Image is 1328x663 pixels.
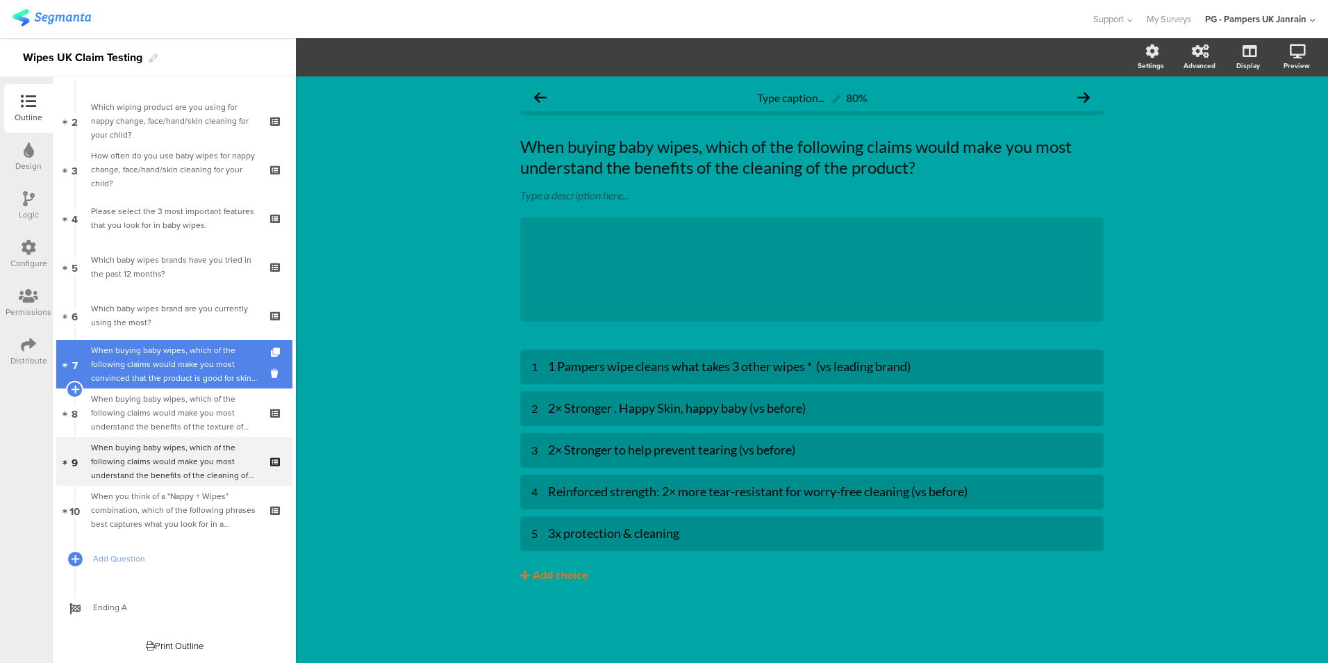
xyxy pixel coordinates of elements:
[520,188,1104,202] div: Type a description here...
[91,392,257,434] div: When buying baby wipes, which of the following claims would make you most understand the benefits...
[531,443,548,458] div: 3
[72,162,78,177] span: 3
[56,97,292,145] a: 2 Which wiping product are you using for nappy change, face/hand/skin cleaning for your child?
[1184,60,1215,71] div: Advanced
[520,558,1104,593] button: Add choice
[72,357,78,372] span: 7
[56,243,292,291] a: 5 Which baby wipes brands have you tried in the past 12 months?
[1205,13,1306,26] div: PG - Pampers UK Janrain
[1236,60,1260,71] div: Display
[6,306,51,318] div: Permissions
[91,441,257,482] div: When buying baby wipes, which of the following claims would make you most understand the benefits...
[531,402,548,416] div: 2
[91,204,257,232] div: Please select the 3 most important features that you look for in baby wipes.
[72,113,78,129] span: 2
[56,486,292,534] a: 10 When you think of a "Nappy + Wipes" combination, which of the following phrases best captures ...
[56,194,292,243] a: 4 Please select the 3 most important features that you look for in baby wipes.
[1093,13,1124,26] span: Support
[15,160,42,172] div: Design
[10,354,47,367] div: Distribute
[91,302,257,329] div: Which baby wipes brand are you currently using the most?
[846,91,868,104] div: 80%
[548,525,1093,541] div: 3x protection & cleaning
[56,145,292,194] a: 3 How often do you use baby wipes for nappy change, face/hand/skin cleaning for your child?
[91,253,257,281] div: Which baby wipes brands have you tried in the past 12 months?
[56,340,292,388] a: 7 When buying baby wipes, which of the following claims would make you most convinced that the pr...
[531,360,548,375] div: 1
[548,484,1093,500] div: Reinforced strength: 2× more tear-resistant for worry-free cleaning (vs before)
[10,257,47,270] div: Configure
[56,291,292,340] a: 6 Which baby wipes brand are you currently using the most?
[548,442,1093,458] div: 2× Stronger to help prevent tearing (vs before)
[531,485,548,500] div: 4
[72,259,78,275] span: 5
[13,9,91,26] img: segmanta logo
[91,343,257,385] div: When buying baby wipes, which of the following claims would make you most convinced that the prod...
[91,149,257,190] div: How often do you use baby wipes for nappy change, face/hand/skin cleaning for your child?
[23,47,142,69] div: Wipes UK Claim Testing
[73,65,77,80] span: 1
[93,552,271,566] span: Add Question
[548,359,1093,375] div: 1 Pampers wipe cleans what takes 3 other wipes * (vs leading brand)
[548,400,1093,416] div: 2× Stronger . Happy Skin, happy baby (vs before)
[146,639,204,653] div: Print Outline
[15,111,42,124] div: Outline
[91,489,257,531] div: When you think of a "Nappy + Wipes" combination, which of the following phrases best captures wha...
[1284,60,1310,71] div: Preview
[271,367,283,380] i: Delete
[19,208,39,221] div: Logic
[1138,60,1164,71] div: Settings
[91,100,257,142] div: Which wiping product are you using for nappy change, face/hand/skin cleaning for your child?
[72,308,78,323] span: 6
[56,583,292,632] a: Ending A
[56,437,292,486] a: 9 When buying baby wipes, which of the following claims would make you most understand the benefi...
[520,136,1104,178] p: When buying baby wipes, which of the following claims would make you most understand the benefits...
[72,454,78,469] span: 9
[72,405,78,420] span: 8
[93,600,271,614] span: Ending A
[56,388,292,437] a: 8 When buying baby wipes, which of the following claims would make you most understand the benefi...
[533,568,588,583] div: Add choice
[531,527,548,541] div: 5
[69,502,80,518] span: 10
[72,211,78,226] span: 4
[757,91,824,104] span: Type caption...
[271,348,283,357] i: Duplicate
